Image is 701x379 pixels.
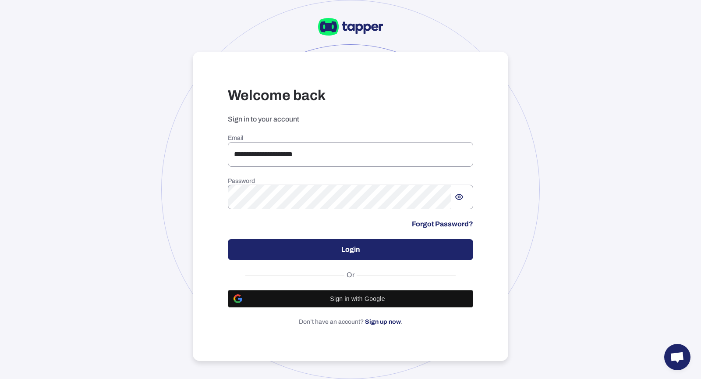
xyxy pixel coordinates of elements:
[228,134,473,142] h6: Email
[228,290,473,307] button: Sign in with Google
[412,220,473,229] a: Forgot Password?
[248,295,467,302] span: Sign in with Google
[344,271,357,279] span: Or
[228,115,473,124] p: Sign in to your account
[228,177,473,185] h6: Password
[228,87,473,104] h3: Welcome back
[451,189,467,205] button: Show password
[664,344,690,370] div: Open chat
[228,239,473,260] button: Login
[365,318,401,325] a: Sign up now
[228,318,473,326] p: Don’t have an account? .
